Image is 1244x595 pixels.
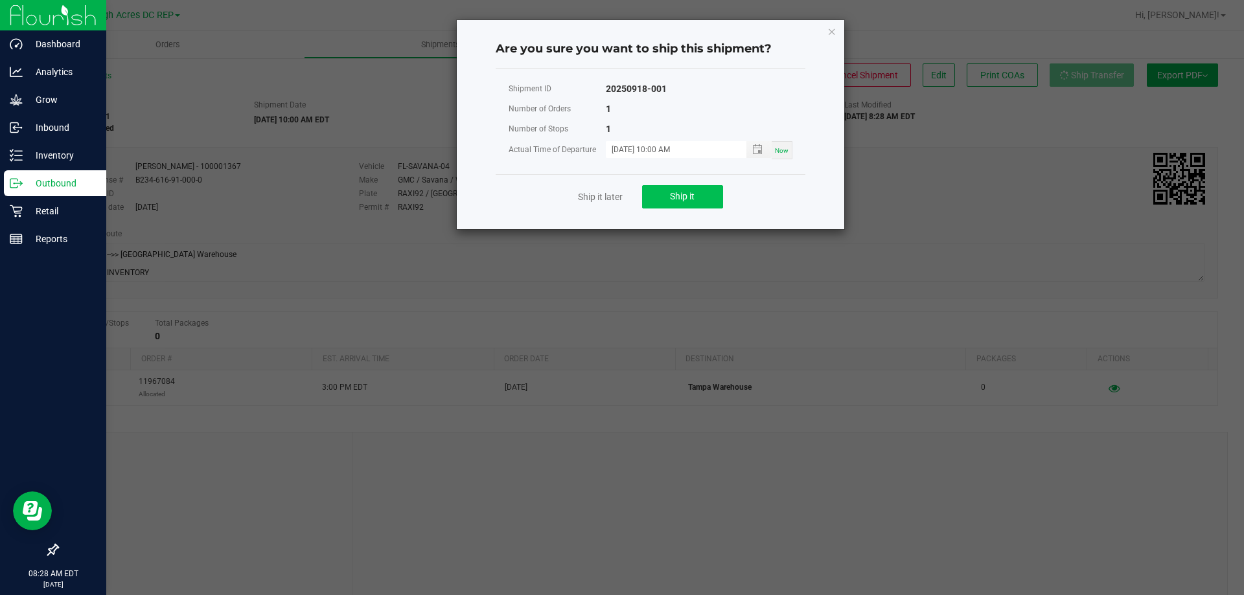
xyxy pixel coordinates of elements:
div: 20250918-001 [606,81,667,97]
div: 1 [606,121,611,137]
button: Ship it [642,185,723,208]
span: Now [775,147,789,154]
h4: Are you sure you want to ship this shipment? [496,41,805,58]
div: Number of Stops [509,121,606,137]
button: Close [827,23,836,39]
div: 1 [606,101,611,117]
span: Ship it [670,191,695,201]
div: Shipment ID [509,81,606,97]
iframe: Resource center [13,491,52,530]
div: Actual Time of Departure [509,142,606,158]
span: Toggle popup [746,141,772,157]
input: MM/dd/yyyy HH:MM a [606,141,733,157]
a: Ship it later [578,190,623,203]
div: Number of Orders [509,101,606,117]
